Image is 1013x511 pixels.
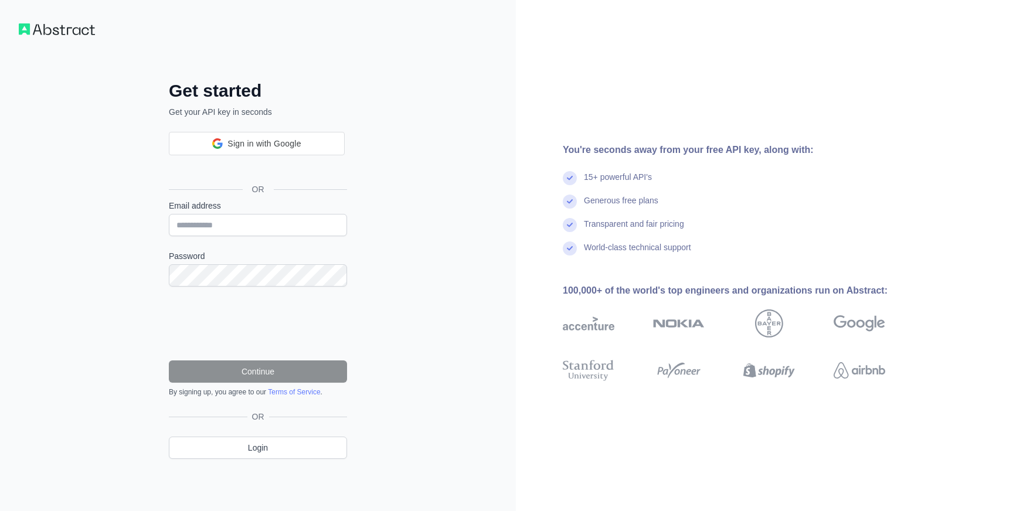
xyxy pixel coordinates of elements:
[563,357,614,383] img: stanford university
[584,195,658,218] div: Generous free plans
[584,171,652,195] div: 15+ powerful API's
[268,388,320,396] a: Terms of Service
[19,23,95,35] img: Workflow
[243,183,274,195] span: OR
[755,309,783,338] img: bayer
[169,250,347,262] label: Password
[563,309,614,338] img: accenture
[563,195,577,209] img: check mark
[169,106,347,118] p: Get your API key in seconds
[169,360,347,383] button: Continue
[169,132,345,155] div: Sign in with Google
[653,309,705,338] img: nokia
[584,218,684,241] div: Transparent and fair pricing
[834,309,885,338] img: google
[169,387,347,397] div: By signing up, you agree to our .
[563,284,923,298] div: 100,000+ of the world's top engineers and organizations run on Abstract:
[563,218,577,232] img: check mark
[169,80,347,101] h2: Get started
[169,437,347,459] a: Login
[227,138,301,150] span: Sign in with Google
[163,154,351,180] iframe: Sign in with Google Button
[563,143,923,157] div: You're seconds away from your free API key, along with:
[563,241,577,255] img: check mark
[169,200,347,212] label: Email address
[563,171,577,185] img: check mark
[653,357,705,383] img: payoneer
[247,411,269,423] span: OR
[584,241,691,265] div: World-class technical support
[834,357,885,383] img: airbnb
[169,301,347,346] iframe: reCAPTCHA
[743,357,795,383] img: shopify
